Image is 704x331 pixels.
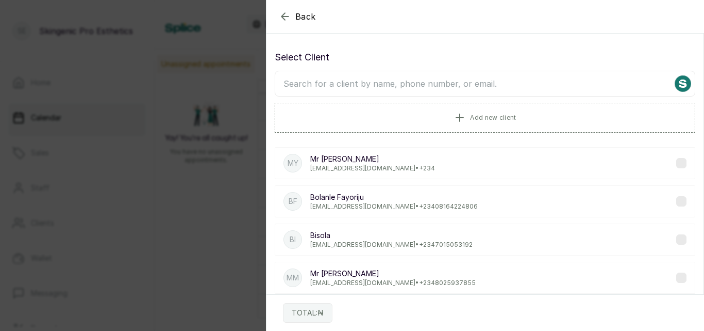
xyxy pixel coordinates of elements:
[310,164,435,172] p: [EMAIL_ADDRESS][DOMAIN_NAME] • +234
[310,230,473,241] p: Bisola
[310,269,476,279] p: Mr [PERSON_NAME]
[310,279,476,287] p: [EMAIL_ADDRESS][DOMAIN_NAME] • +234 8025937855
[279,10,316,23] button: Back
[275,103,695,133] button: Add new client
[470,114,516,122] span: Add new client
[289,196,297,207] p: BF
[310,241,473,249] p: [EMAIL_ADDRESS][DOMAIN_NAME] • +234 7015053192
[287,273,299,283] p: MM
[275,71,695,97] input: Search for a client by name, phone number, or email.
[310,202,478,211] p: [EMAIL_ADDRESS][DOMAIN_NAME] • +234 08164224806
[288,158,298,168] p: MY
[295,10,316,23] span: Back
[292,308,324,318] p: TOTAL: ₦
[275,50,695,65] p: Select Client
[290,234,296,245] p: Bi
[310,192,478,202] p: Bolanle Fayoriju
[310,154,435,164] p: Mr [PERSON_NAME]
